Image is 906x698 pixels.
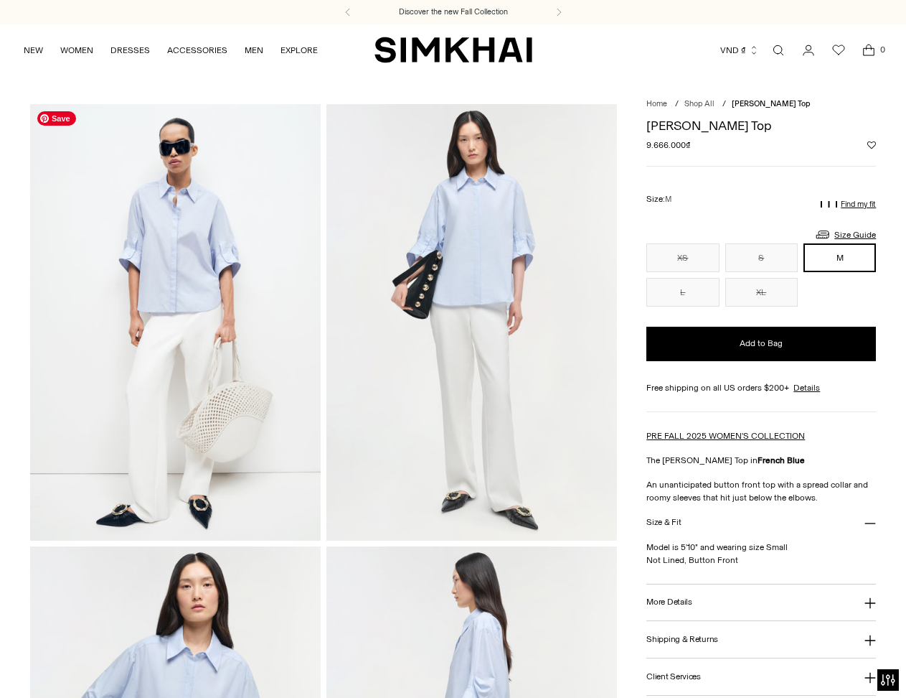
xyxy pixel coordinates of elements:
[646,99,667,108] a: Home
[793,381,820,394] a: Details
[794,36,823,65] a: Go to the account page
[30,104,321,540] img: Gemma Cotton Top
[646,327,876,361] button: Add to Bag
[646,659,876,695] button: Client Services
[646,478,876,504] p: An unanticipated button front top with a spread collar and roomy sleeves that hit just below the ...
[740,338,783,350] span: Add to Bag
[722,98,726,111] div: /
[646,98,876,111] nav: breadcrumbs
[374,36,532,64] a: SIMKHAI
[399,6,508,18] a: Discover the new Fall Collection
[646,635,718,644] h3: Shipping & Returns
[646,585,876,621] button: More Details
[326,104,617,541] img: Gemma Cotton Top
[646,518,681,527] h3: Size & Fit
[720,34,759,66] button: VND ₫
[646,381,876,394] div: Free shipping on all US orders $200+
[646,672,701,681] h3: Client Services
[646,597,692,607] h3: More Details
[803,243,876,272] button: M
[110,34,150,66] a: DRESSES
[758,455,805,465] strong: French Blue
[732,99,811,108] span: [PERSON_NAME] Top
[725,243,798,272] button: S
[684,99,714,108] a: Shop All
[824,36,853,65] a: Wishlist
[245,34,263,66] a: MEN
[646,431,805,441] a: PRE FALL 2025 WOMEN'S COLLECTION
[764,36,793,65] a: Open search modal
[24,34,43,66] a: NEW
[646,243,719,272] button: XS
[725,278,798,307] button: XL
[646,454,876,467] p: The [PERSON_NAME] Top in
[646,119,876,132] h1: [PERSON_NAME] Top
[646,278,719,307] button: L
[646,192,671,206] label: Size:
[167,34,227,66] a: ACCESSORIES
[675,98,679,111] div: /
[814,225,876,243] a: Size Guide
[280,34,318,66] a: EXPLORE
[646,139,691,152] span: 9.666.000₫
[665,195,671,204] span: M
[646,541,876,567] p: Model is 5'10" and wearing size Small Not Lined, Button Front
[876,43,889,56] span: 0
[854,36,883,65] a: Open cart modal
[646,621,876,658] button: Shipping & Returns
[867,141,876,149] button: Add to Wishlist
[37,111,76,126] span: Save
[60,34,93,66] a: WOMEN
[646,504,876,541] button: Size & Fit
